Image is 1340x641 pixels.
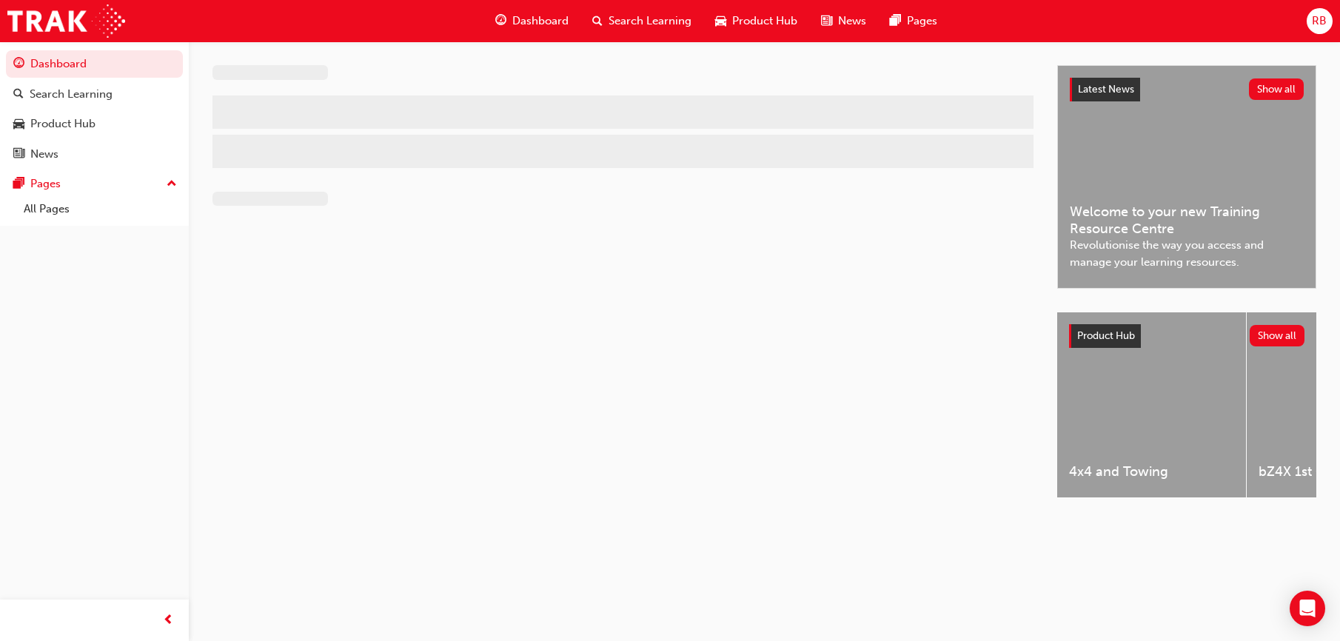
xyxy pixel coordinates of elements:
[821,12,832,30] span: news-icon
[18,198,183,221] a: All Pages
[483,6,580,36] a: guage-iconDashboard
[495,12,506,30] span: guage-icon
[6,170,183,198] button: Pages
[890,12,901,30] span: pages-icon
[6,81,183,108] a: Search Learning
[1070,237,1304,270] span: Revolutionise the way you access and manage your learning resources.
[1077,329,1135,342] span: Product Hub
[13,88,24,101] span: search-icon
[6,141,183,168] a: News
[1069,463,1234,480] span: 4x4 and Towing
[1290,591,1325,626] div: Open Intercom Messenger
[1078,83,1134,95] span: Latest News
[907,13,937,30] span: Pages
[13,148,24,161] span: news-icon
[30,115,96,132] div: Product Hub
[1070,78,1304,101] a: Latest NewsShow all
[6,110,183,138] a: Product Hub
[30,175,61,192] div: Pages
[1312,13,1327,30] span: RB
[1250,325,1305,346] button: Show all
[7,4,125,38] img: Trak
[163,611,174,630] span: prev-icon
[703,6,809,36] a: car-iconProduct Hub
[1057,312,1246,497] a: 4x4 and Towing
[878,6,949,36] a: pages-iconPages
[167,175,177,194] span: up-icon
[6,50,183,78] a: Dashboard
[13,178,24,191] span: pages-icon
[13,58,24,71] span: guage-icon
[13,118,24,131] span: car-icon
[838,13,866,30] span: News
[732,13,797,30] span: Product Hub
[1069,324,1304,348] a: Product HubShow all
[592,12,603,30] span: search-icon
[1057,65,1316,289] a: Latest NewsShow allWelcome to your new Training Resource CentreRevolutionise the way you access a...
[715,12,726,30] span: car-icon
[609,13,691,30] span: Search Learning
[1307,8,1333,34] button: RB
[30,86,113,103] div: Search Learning
[1070,204,1304,237] span: Welcome to your new Training Resource Centre
[809,6,878,36] a: news-iconNews
[1249,78,1304,100] button: Show all
[6,47,183,170] button: DashboardSearch LearningProduct HubNews
[30,146,58,163] div: News
[580,6,703,36] a: search-iconSearch Learning
[512,13,569,30] span: Dashboard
